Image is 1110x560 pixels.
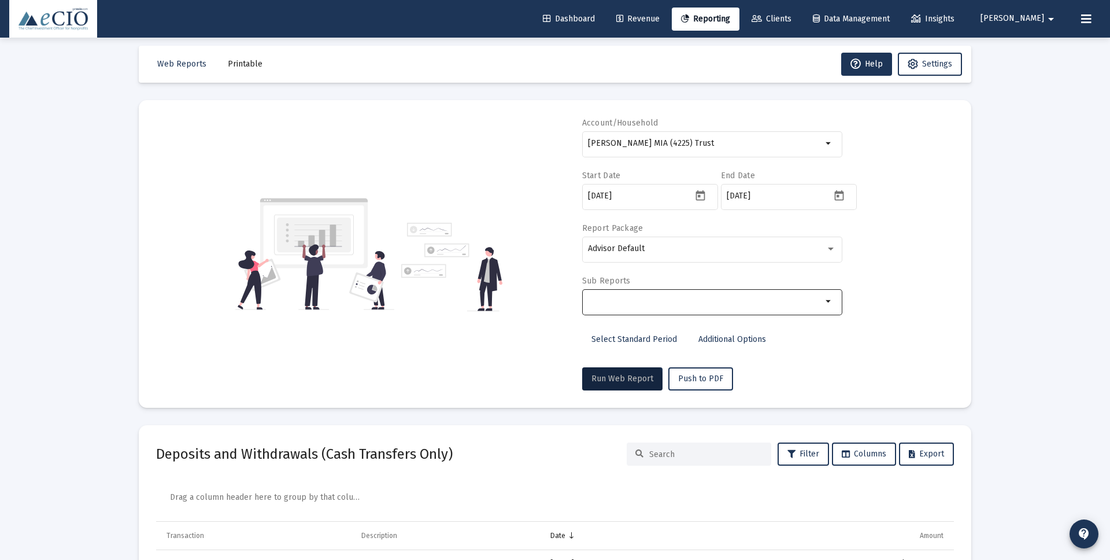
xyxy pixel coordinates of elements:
a: Data Management [804,8,899,31]
label: Start Date [582,171,621,180]
img: Dashboard [18,8,88,31]
span: Clients [752,14,791,24]
div: Date [550,531,565,540]
span: Dashboard [543,14,595,24]
span: Web Reports [157,59,206,69]
img: reporting-alt [401,223,502,311]
mat-icon: arrow_drop_down [822,137,836,150]
button: Printable [219,53,272,76]
span: Settings [922,59,952,69]
span: Columns [842,449,886,459]
div: Description [361,531,397,540]
span: Run Web Report [591,374,653,384]
input: Select a date [588,191,692,201]
label: End Date [721,171,755,180]
mat-chip-list: Selection [588,294,822,308]
span: Help [850,59,883,69]
mat-icon: contact_support [1077,527,1091,541]
a: Dashboard [534,8,604,31]
span: Printable [228,59,262,69]
span: Insights [911,14,954,24]
span: Data Management [813,14,890,24]
span: Revenue [616,14,660,24]
button: Columns [832,443,896,466]
span: Additional Options [698,334,766,344]
button: [PERSON_NAME] [967,7,1072,30]
a: Revenue [607,8,669,31]
h2: Deposits and Withdrawals (Cash Transfers Only) [156,445,453,463]
span: Select Standard Period [591,334,677,344]
div: Data grid toolbar [170,477,946,521]
label: Sub Reports [582,276,631,286]
button: Web Reports [148,53,216,76]
td: Column Description [353,522,542,550]
a: Clients [742,8,801,31]
td: Column Date [542,522,685,550]
input: Select a date [727,191,831,201]
button: Settings [898,53,962,76]
img: reporting [235,197,394,311]
label: Report Package [582,223,643,233]
mat-icon: arrow_drop_down [1044,8,1058,31]
td: Column Transaction [156,522,353,550]
span: Advisor Default [588,244,645,253]
span: Reporting [681,14,730,24]
span: Filter [787,449,819,459]
button: Help [841,53,892,76]
button: Open calendar [831,187,848,204]
a: Reporting [672,8,739,31]
label: Account/Household [582,118,658,128]
td: Column Amount [685,522,954,550]
div: Amount [920,531,943,540]
div: Drag a column header here to group by that column [170,488,360,507]
a: Insights [902,8,964,31]
button: Run Web Report [582,367,663,390]
button: Filter [778,443,829,466]
input: Search or select an account or household [588,139,822,148]
span: Push to PDF [678,374,723,384]
button: Open calendar [692,187,709,204]
span: Export [909,449,944,459]
button: Export [899,443,954,466]
div: Transaction [166,531,204,540]
span: [PERSON_NAME] [980,14,1044,24]
mat-icon: arrow_drop_down [822,294,836,308]
input: Search [649,450,763,459]
button: Push to PDF [668,367,733,390]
